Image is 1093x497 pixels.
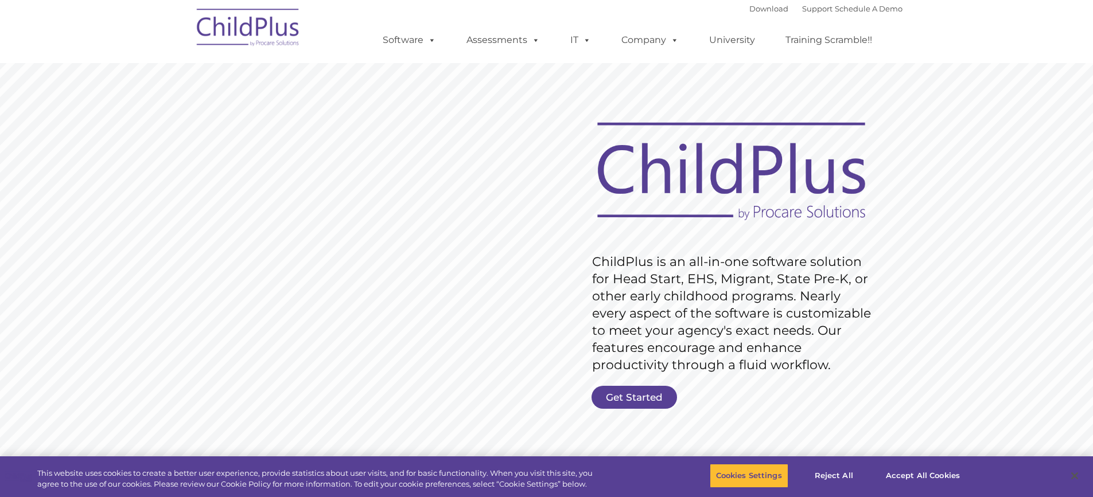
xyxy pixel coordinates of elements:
[610,29,690,52] a: Company
[835,4,903,13] a: Schedule A Demo
[37,468,601,490] div: This website uses cookies to create a better user experience, provide statistics about user visit...
[455,29,551,52] a: Assessments
[774,29,884,52] a: Training Scramble!!
[698,29,767,52] a: University
[749,4,903,13] font: |
[710,464,788,488] button: Cookies Settings
[798,464,870,488] button: Reject All
[191,1,306,58] img: ChildPlus by Procare Solutions
[592,386,677,409] a: Get Started
[592,253,877,374] rs-layer: ChildPlus is an all-in-one software solution for Head Start, EHS, Migrant, State Pre-K, or other ...
[371,29,448,52] a: Software
[1062,463,1087,488] button: Close
[880,464,966,488] button: Accept All Cookies
[559,29,602,52] a: IT
[749,4,788,13] a: Download
[802,4,833,13] a: Support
